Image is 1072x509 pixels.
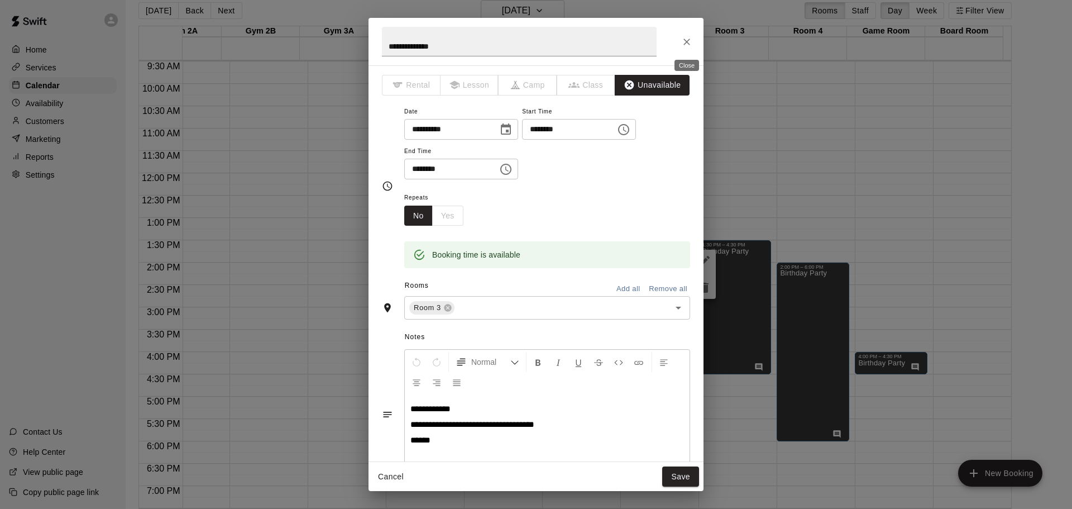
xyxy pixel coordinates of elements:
[629,352,648,372] button: Insert Link
[404,206,463,226] div: outlined button group
[495,158,517,180] button: Choose time, selected time is 4:30 PM
[373,467,409,487] button: Cancel
[404,206,433,226] button: No
[382,409,393,420] svg: Notes
[646,280,690,298] button: Remove all
[409,301,454,315] div: Room 3
[615,75,690,96] button: Unavailable
[495,118,517,141] button: Choose date, selected date is Sep 13, 2025
[609,352,628,372] button: Insert Code
[471,356,510,368] span: Normal
[522,104,636,120] span: Start Time
[404,191,472,206] span: Repeats
[404,104,518,120] span: Date
[612,118,635,141] button: Choose time, selected time is 1:30 PM
[589,352,608,372] button: Format Strikethrough
[662,467,699,487] button: Save
[382,180,393,192] svg: Timing
[382,302,393,313] svg: Rooms
[427,372,446,392] button: Right Align
[407,352,426,372] button: Undo
[671,300,686,316] button: Open
[557,75,616,96] span: The type of an existing booking cannot be changed
[409,302,446,313] span: Room 3
[654,352,673,372] button: Left Align
[432,245,520,265] div: Booking time is available
[451,352,524,372] button: Formatting Options
[610,280,646,298] button: Add all
[405,329,690,346] span: Notes
[382,75,441,96] span: The type of an existing booking cannot be changed
[447,372,466,392] button: Justify Align
[529,352,548,372] button: Format Bold
[405,282,429,289] span: Rooms
[441,75,499,96] span: The type of an existing booking cannot be changed
[549,352,568,372] button: Format Italics
[677,32,697,52] button: Close
[674,60,699,71] div: Close
[569,352,588,372] button: Format Underline
[407,372,426,392] button: Center Align
[404,144,518,159] span: End Time
[427,352,446,372] button: Redo
[499,75,557,96] span: The type of an existing booking cannot be changed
